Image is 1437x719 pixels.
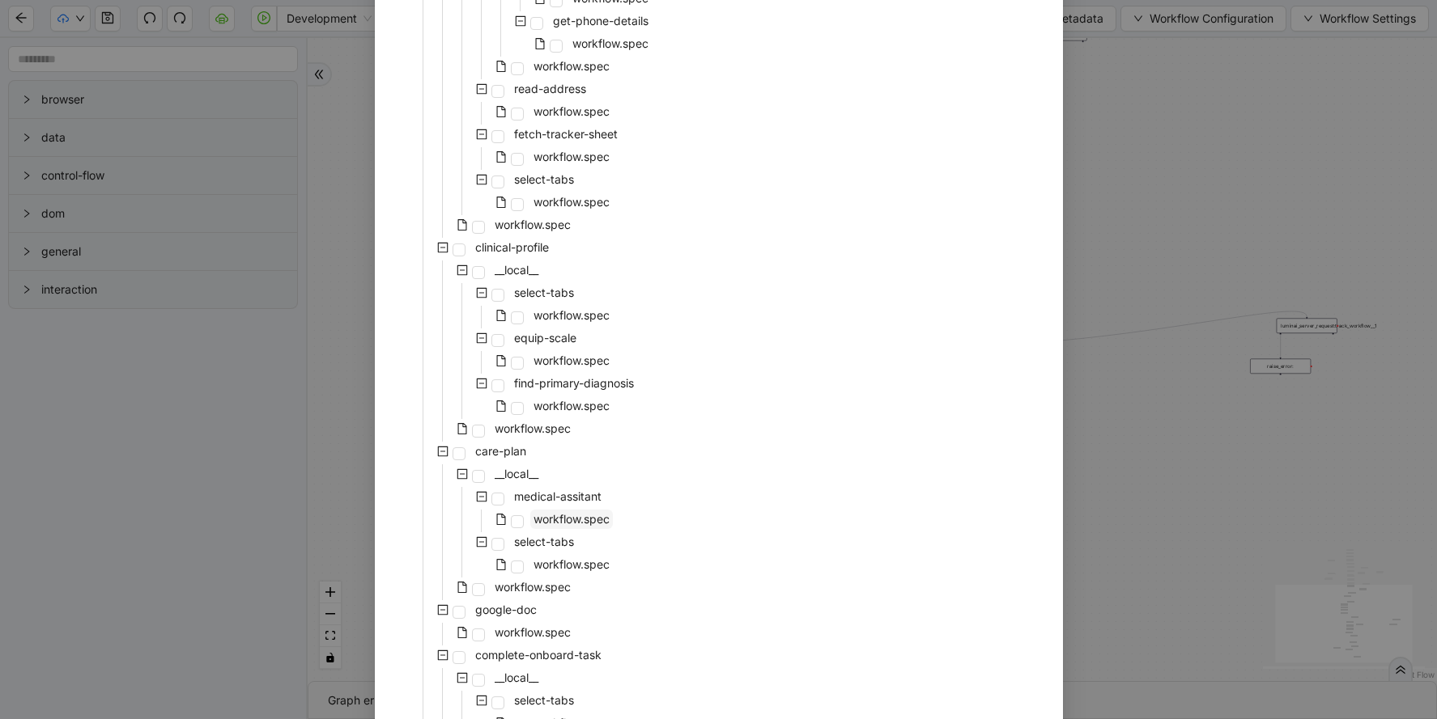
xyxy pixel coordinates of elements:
span: medical-assitant [511,487,605,506]
span: select-tabs [511,691,577,710]
span: google-doc [472,600,540,620]
span: workflow.spec [530,147,613,167]
span: __local__ [491,668,542,687]
span: workflow.spec [491,623,574,642]
span: clinical-profile [472,238,552,257]
span: minus-square [476,378,487,389]
span: minus-square [476,695,487,706]
span: workflow.spec [495,580,571,594]
span: file [495,197,507,208]
span: get-phone-details [553,14,648,27]
span: workflow.spec [569,34,652,53]
span: minus-square [476,536,487,548]
span: workflow.spec [530,555,613,574]
span: google-doc [475,603,537,616]
span: find-primary-diagnosis [514,376,634,390]
span: equip-scale [511,328,580,348]
span: minus-square [476,332,487,344]
span: read-address [514,82,586,95]
span: select-tabs [511,283,577,302]
span: __local__ [495,670,538,684]
span: workflow.spec [530,306,613,325]
span: select-tabs [511,170,577,189]
span: file [457,627,468,638]
span: file [495,151,507,163]
span: select-tabs [514,693,574,707]
span: get-phone-details [550,11,652,31]
span: file [495,310,507,321]
span: select-tabs [514,172,574,186]
span: file [495,355,507,366]
span: workflow.spec [530,192,613,212]
span: minus-square [457,672,468,683]
span: select-tabs [514,535,574,548]
span: workflow.spec [572,36,648,50]
span: workflow.spec [530,57,613,76]
span: minus-square [457,264,468,276]
span: __local__ [491,260,542,280]
span: workflow.spec [530,351,613,370]
span: workflow.spec [491,419,574,438]
span: workflow.spec [534,104,610,118]
span: workflow.spec [495,625,571,639]
span: minus-square [515,15,526,27]
span: workflow.spec [495,218,571,231]
span: medical-assitant [514,489,602,503]
span: minus-square [437,649,449,661]
span: select-tabs [514,285,574,299]
span: read-address [511,79,589,99]
span: workflow.spec [534,557,610,571]
span: minus-square [476,83,487,95]
span: workflow.spec [534,512,610,526]
span: workflow.spec [530,102,613,121]
span: minus-square [437,604,449,615]
span: minus-square [457,468,468,480]
span: workflow.spec [534,353,610,367]
span: care-plan [472,442,529,461]
span: select-tabs [511,532,577,552]
span: workflow.spec [495,421,571,435]
span: file [457,219,468,231]
span: file [495,61,507,72]
span: file [495,106,507,117]
span: workflow.spec [530,510,613,529]
span: workflow.spec [530,396,613,416]
span: file [495,514,507,525]
span: workflow.spec [534,308,610,322]
span: __local__ [495,467,538,480]
span: fetch-tracker-sheet [511,125,621,144]
span: workflow.spec [534,399,610,412]
span: __local__ [495,263,538,277]
span: file [495,559,507,570]
span: minus-square [476,174,487,185]
span: minus-square [476,129,487,140]
span: equip-scale [514,331,576,345]
span: workflow.spec [534,195,610,209]
span: file [457,423,468,434]
span: complete-onboard-task [472,645,605,665]
span: __local__ [491,464,542,484]
span: file [534,38,546,49]
span: minus-square [437,446,449,457]
span: clinical-profile [475,240,549,254]
span: minus-square [437,242,449,253]
span: workflow.spec [534,59,610,73]
span: workflow.spec [534,150,610,163]
span: workflow.spec [491,577,574,597]
span: fetch-tracker-sheet [514,127,618,141]
span: complete-onboard-task [475,648,602,662]
span: minus-square [476,491,487,502]
span: file [457,582,468,593]
span: minus-square [476,287,487,298]
span: care-plan [475,444,526,458]
span: file [495,400,507,412]
span: workflow.spec [491,215,574,235]
span: find-primary-diagnosis [511,374,637,393]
